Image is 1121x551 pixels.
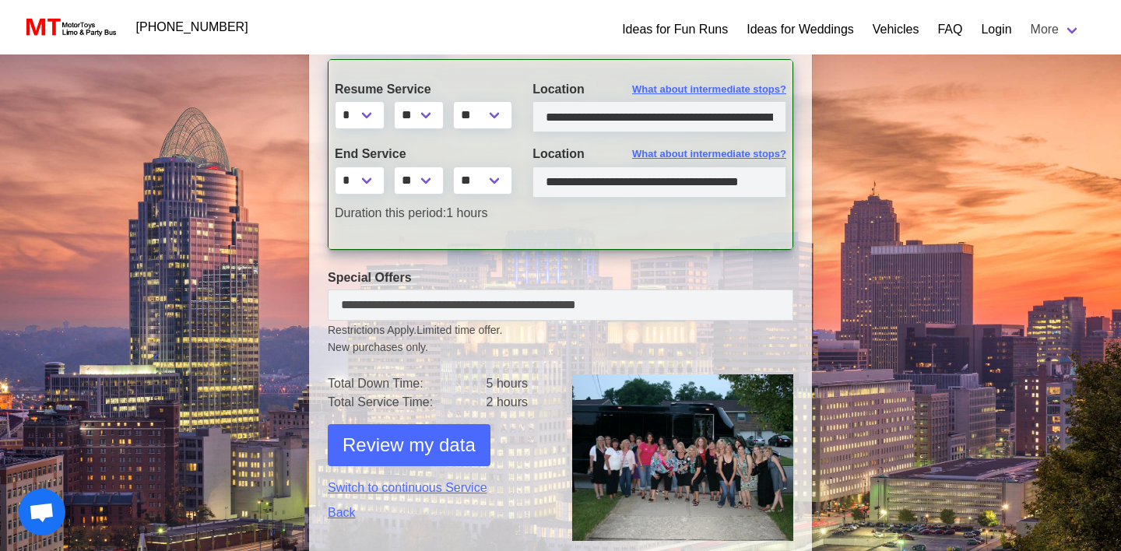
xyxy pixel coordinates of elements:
span: Review my data [343,431,476,459]
a: Ideas for Fun Runs [622,20,728,39]
a: FAQ [937,20,962,39]
a: Vehicles [873,20,919,39]
label: Special Offers [328,268,793,287]
label: End Service [335,145,509,163]
span: Duration this period: [335,206,446,219]
div: 1 hours [323,204,521,223]
a: Ideas for Weddings [747,20,854,39]
small: Restrictions Apply. [328,324,793,356]
span: New purchases only. [328,339,793,356]
span: What about intermediate stops? [632,82,786,97]
td: 2 hours [487,393,549,412]
td: Total Down Time: [328,374,487,393]
img: MotorToys Logo [22,16,118,38]
a: Back [328,504,549,522]
a: More [1021,14,1090,45]
span: What about intermediate stops? [632,146,786,162]
a: Open chat [19,489,65,535]
td: Total Service Time: [328,393,487,412]
span: Limited time offer. [416,322,502,339]
label: Location [532,80,786,99]
td: 5 hours [487,374,549,393]
label: Resume Service [335,80,509,99]
a: [PHONE_NUMBER] [127,12,258,43]
a: Login [981,20,1011,39]
a: Switch to continuous Service [328,479,549,497]
button: Review my data [328,424,490,466]
label: Location [532,145,786,163]
img: 1.png [572,374,793,541]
